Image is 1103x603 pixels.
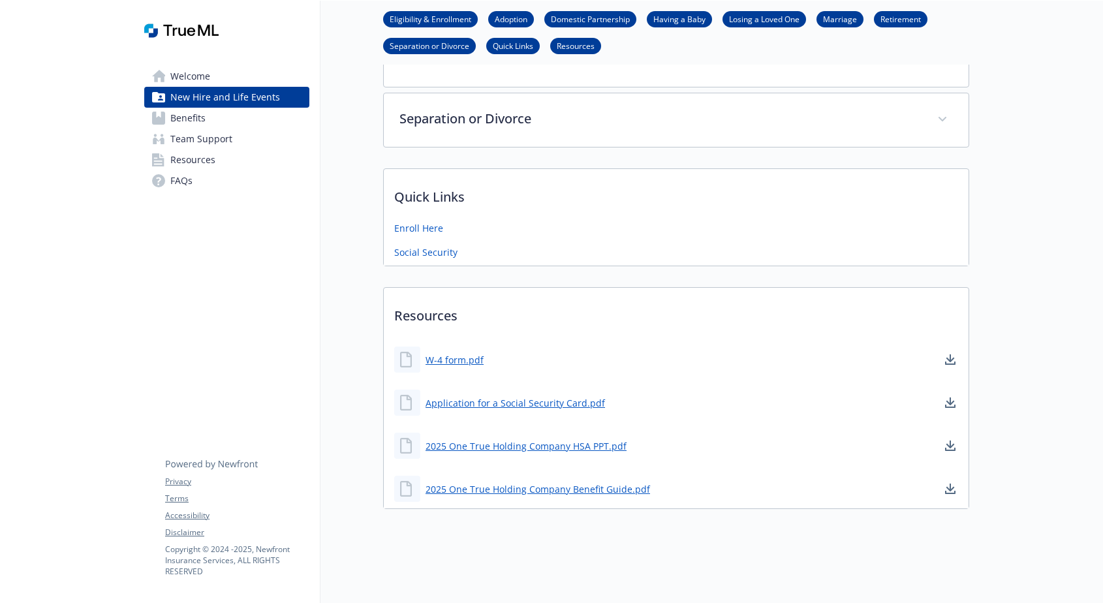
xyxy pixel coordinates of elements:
a: Retirement [874,12,927,25]
a: download document [942,352,958,367]
p: Separation or Divorce [399,109,922,129]
span: Team Support [170,129,232,149]
a: W-4 form.pdf [426,353,484,367]
a: download document [942,481,958,497]
a: New Hire and Life Events [144,87,309,108]
a: Terms [165,493,309,504]
a: Social Security [394,245,458,259]
a: Benefits [144,108,309,129]
a: download document [942,395,958,410]
a: Adoption [488,12,534,25]
a: FAQs [144,170,309,191]
a: Losing a Loved One [722,12,806,25]
a: Quick Links [486,39,540,52]
div: Separation or Divorce [384,93,969,147]
p: Resources [384,288,969,336]
a: Marriage [816,12,863,25]
a: 2025 One True Holding Company Benefit Guide.pdf [426,482,650,496]
a: Welcome [144,66,309,87]
a: 2025 One True Holding Company HSA PPT.pdf [426,439,627,453]
a: Application for a Social Security Card.pdf [426,396,605,410]
p: Copyright © 2024 - 2025 , Newfront Insurance Services, ALL RIGHTS RESERVED [165,544,309,577]
a: Disclaimer [165,527,309,538]
a: Separation or Divorce [383,39,476,52]
span: Resources [170,149,215,170]
a: Domestic Partnership [544,12,636,25]
a: Enroll Here [394,221,443,235]
a: Team Support [144,129,309,149]
a: Resources [144,149,309,170]
a: Resources [550,39,601,52]
span: FAQs [170,170,193,191]
a: Privacy [165,476,309,487]
a: download document [942,438,958,454]
a: Having a Baby [647,12,712,25]
span: Welcome [170,66,210,87]
a: Eligibility & Enrollment [383,12,478,25]
span: New Hire and Life Events [170,87,280,108]
a: Accessibility [165,510,309,521]
span: Benefits [170,108,206,129]
p: Quick Links [384,169,969,217]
